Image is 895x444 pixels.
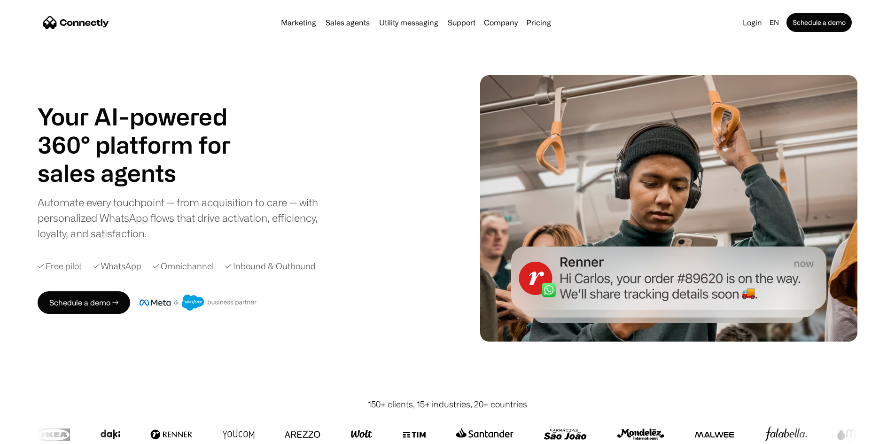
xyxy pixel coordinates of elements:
[38,291,130,314] a: Schedule a demo →
[38,195,334,241] div: Automate every touchpoint — from acquisition to care — with personalized WhatsApp flows that driv...
[375,19,442,26] a: Utility messaging
[277,19,320,26] a: Marketing
[43,16,109,30] a: home
[9,427,56,441] aside: Language selected: English
[739,16,766,29] a: Login
[19,428,56,441] ul: Language list
[38,159,254,187] div: carousel
[786,13,852,32] a: Schedule a demo
[481,16,521,29] div: Company
[484,16,518,29] div: Company
[444,19,479,26] a: Support
[153,260,214,273] div: ✓ Omnichannel
[38,260,82,273] div: ✓ Free pilot
[368,398,527,411] div: 150+ clients, 15+ industries, 20+ countries
[766,16,785,29] div: en
[522,19,555,26] a: Pricing
[93,260,141,273] div: ✓ WhatsApp
[38,159,254,187] div: 1 of 4
[38,102,254,159] h1: Your AI-powered 360° platform for
[322,19,374,26] a: Sales agents
[38,159,254,187] h1: sales agents
[140,295,257,311] img: Meta and Salesforce business partner badge.
[770,16,779,29] div: en
[225,260,316,273] div: ✓ Inbound & Outbound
